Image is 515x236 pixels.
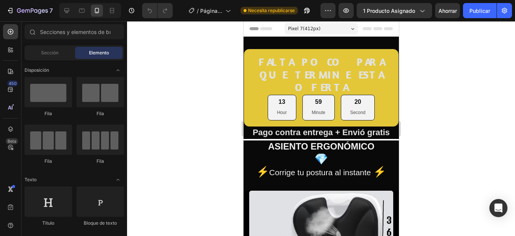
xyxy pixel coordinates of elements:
font: Fila [44,158,52,164]
font: Página del producto - [DATE][PERSON_NAME] 23:14:18 [200,8,222,62]
font: Fila [97,111,104,116]
button: 1 producto asignado [357,3,432,18]
font: Beta [8,139,16,144]
font: Publicar [469,8,490,14]
div: Deshacer/Rehacer [142,3,173,18]
font: Título [42,220,54,226]
font: Fila [44,111,52,116]
span: Abrir con palanca [112,64,124,76]
font: Elemento [89,50,109,56]
font: / [197,8,199,14]
button: 7 [3,3,56,18]
font: Sección [41,50,58,56]
span: Abrir con palanca [112,174,124,186]
font: Texto [25,177,37,182]
font: Fila [97,158,104,164]
button: Publicar [463,3,497,18]
font: 7 [49,7,53,14]
input: Secciones y elementos de búsqueda [25,24,124,39]
font: Necesita republicarse [248,8,295,13]
font: Disposición [25,67,49,73]
font: Bloque de texto [84,220,117,226]
button: Ahorrar [435,3,460,18]
iframe: Área de diseño [244,21,399,236]
font: 1 producto asignado [363,8,415,14]
div: Abrir Intercom Messenger [489,199,507,217]
font: Ahorrar [438,8,457,14]
font: 450 [9,81,17,86]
